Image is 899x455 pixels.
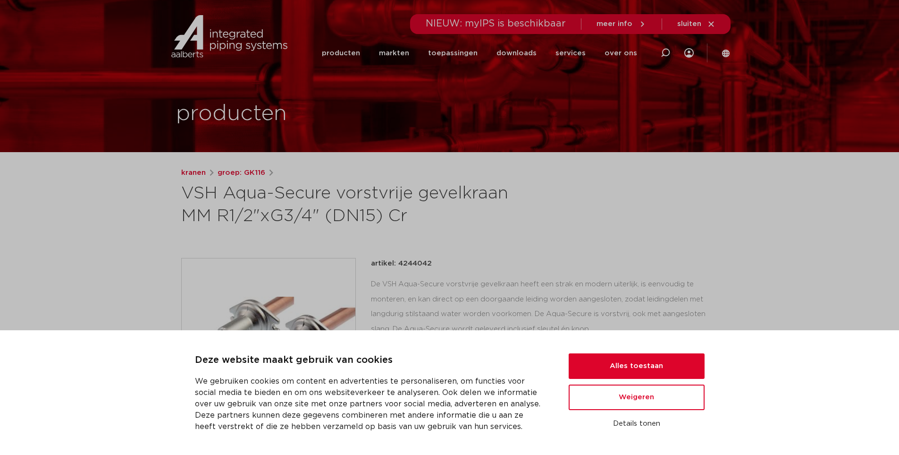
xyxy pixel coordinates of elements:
button: Weigeren [569,385,705,410]
span: meer info [597,20,632,27]
img: Product Image for VSH Aqua-Secure vorstvrije gevelkraan MM R1/2"xG3/4" (DN15) Cr [182,258,355,432]
a: meer info [597,20,647,28]
span: sluiten [677,20,701,27]
p: Deze website maakt gebruik van cookies [195,353,546,368]
a: sluiten [677,20,715,28]
a: over ons [605,35,637,71]
a: services [555,35,586,71]
p: We gebruiken cookies om content en advertenties te personaliseren, om functies voor social media ... [195,376,546,432]
a: producten [322,35,360,71]
h1: producten [176,99,287,129]
a: toepassingen [428,35,478,71]
div: my IPS [684,43,694,63]
a: downloads [496,35,537,71]
button: Alles toestaan [569,353,705,379]
h1: VSH Aqua-Secure vorstvrije gevelkraan MM R1/2"xG3/4" (DN15) Cr [181,182,536,228]
a: groep: GK116 [218,167,265,179]
div: De VSH Aqua-Secure vorstvrije gevelkraan heeft een strak en modern uiterlijk, is eenvoudig te mon... [371,277,718,390]
a: kranen [181,167,206,179]
a: markten [379,35,409,71]
span: NIEUW: myIPS is beschikbaar [426,19,566,28]
nav: Menu [322,35,637,71]
button: Details tonen [569,416,705,432]
p: artikel: 4244042 [371,258,432,269]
